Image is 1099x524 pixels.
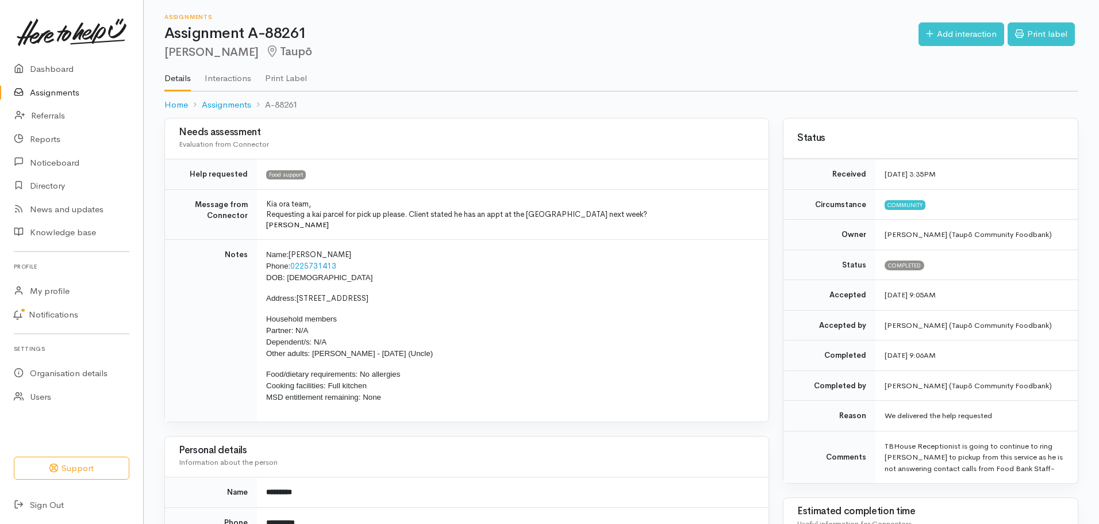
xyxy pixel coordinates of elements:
[783,250,875,280] td: Status
[885,230,1052,239] span: [PERSON_NAME] (Taupō Community Foodbank)
[266,262,290,270] span: Phone:
[783,310,875,341] td: Accepted by
[783,401,875,431] td: Reason
[14,259,129,274] h6: Profile
[919,22,1004,46] a: Add interaction
[266,44,312,59] span: Taupō
[164,91,1078,118] nav: breadcrumb
[266,326,308,335] span: Partner: N/A
[179,457,278,467] span: Information about the person
[783,159,875,190] td: Received
[885,169,936,179] time: [DATE] 3:35PM
[164,14,919,20] h6: Assignments
[1008,22,1075,46] a: Print label
[202,98,251,112] a: Assignments
[165,189,257,240] td: Message from Connector
[165,159,257,190] td: Help requested
[165,477,257,508] td: Name
[179,445,755,456] h3: Personal details
[885,350,936,360] time: [DATE] 9:06AM
[266,273,372,282] span: DOB: [DEMOGRAPHIC_DATA]
[783,431,875,483] td: Comments
[165,240,257,422] td: Notes
[289,250,351,259] span: [PERSON_NAME]
[164,58,191,91] a: Details
[266,220,329,230] span: [PERSON_NAME]
[164,25,919,42] h1: Assignment A-88261
[783,341,875,371] td: Completed
[164,98,188,112] a: Home
[266,370,400,378] span: Food/dietary requirements: No allergies
[266,381,367,390] span: Cooking facilities: Full kitchen
[266,170,306,179] span: Food support
[885,290,936,300] time: [DATE] 9:05AM
[875,431,1078,483] td: TBHouse Receptionist is going to continue to ring [PERSON_NAME] to pickup from this service as he...
[297,293,368,303] span: [STREET_ADDRESS]
[14,341,129,357] h6: Settings
[266,209,647,219] span: Requesting a kai parcel for pick up please. Client stated he has an appt at the [GEOGRAPHIC_DATA]...
[265,58,307,90] a: Print Label
[783,280,875,311] td: Accepted
[164,45,919,59] h2: [PERSON_NAME]
[266,250,289,259] span: Name:
[251,98,298,112] li: A-88261
[179,127,755,138] h3: Needs assessment
[885,200,925,209] span: Community
[797,506,1064,517] h3: Estimated completion time
[179,139,269,149] span: Evaluation from Connector
[885,261,924,270] span: Completed
[783,370,875,401] td: Completed by
[875,401,1078,431] td: We delivered the help requested
[783,220,875,250] td: Owner
[783,189,875,220] td: Circumstance
[266,199,311,209] span: Kia ora team,
[205,58,251,90] a: Interactions
[875,310,1078,341] td: [PERSON_NAME] (Taupō Community Foodbank)
[266,294,297,303] span: Address:
[266,393,381,401] span: MSD entitlement remaining: None
[266,338,326,346] span: Dependent/s: N/A
[875,370,1078,401] td: [PERSON_NAME] (Taupō Community Foodbank)
[797,133,1064,144] h3: Status
[14,457,129,480] button: Support
[290,261,336,271] span: 0225731413
[266,349,433,358] span: Other adults: [PERSON_NAME] - [DATE] (Uncle)
[266,315,337,323] span: Household members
